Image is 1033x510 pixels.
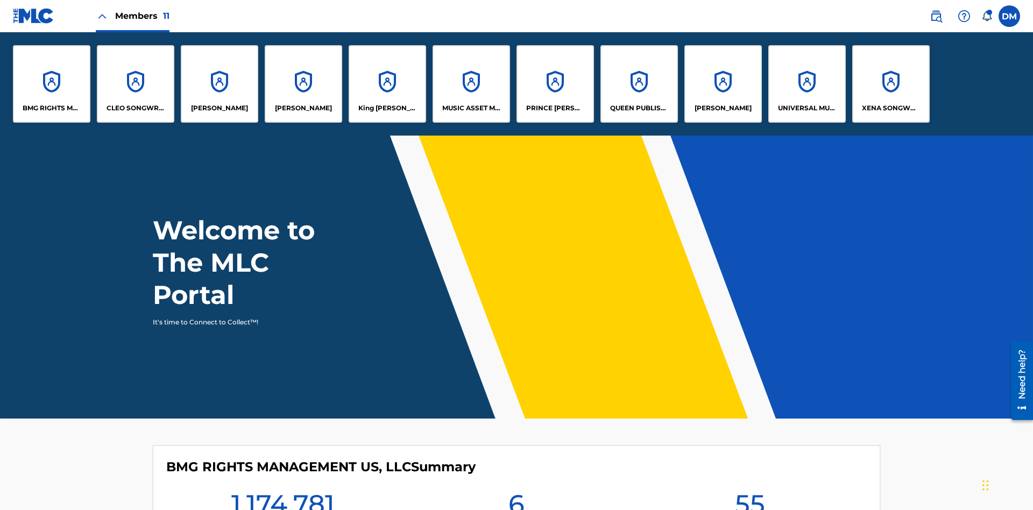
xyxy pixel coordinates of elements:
span: 11 [163,11,169,21]
p: UNIVERSAL MUSIC PUB GROUP [778,103,837,113]
img: search [930,10,943,23]
a: AccountsPRINCE [PERSON_NAME] [516,45,594,123]
p: It's time to Connect to Collect™! [153,317,339,327]
h1: Welcome to The MLC Portal [153,214,354,311]
div: Drag [982,469,989,501]
p: PRINCE MCTESTERSON [526,103,585,113]
p: QUEEN PUBLISHA [610,103,669,113]
p: CLEO SONGWRITER [107,103,165,113]
a: AccountsXENA SONGWRITER [852,45,930,123]
a: Accounts[PERSON_NAME] [684,45,762,123]
div: Help [953,5,975,27]
a: Accounts[PERSON_NAME] [265,45,342,123]
iframe: Chat Widget [979,458,1033,510]
div: Notifications [981,11,992,22]
p: XENA SONGWRITER [862,103,921,113]
p: RONALD MCTESTERSON [695,103,752,113]
p: BMG RIGHTS MANAGEMENT US, LLC [23,103,81,113]
a: AccountsBMG RIGHTS MANAGEMENT US, LLC [13,45,90,123]
img: MLC Logo [13,8,54,24]
img: Close [96,10,109,23]
a: AccountsUNIVERSAL MUSIC PUB GROUP [768,45,846,123]
a: Public Search [925,5,947,27]
h4: BMG RIGHTS MANAGEMENT US, LLC [166,459,476,475]
a: Accounts[PERSON_NAME] [181,45,258,123]
a: AccountsQUEEN PUBLISHA [600,45,678,123]
a: AccountsMUSIC ASSET MANAGEMENT (MAM) [433,45,510,123]
img: help [958,10,971,23]
a: AccountsKing [PERSON_NAME] [349,45,426,123]
div: User Menu [999,5,1020,27]
p: EYAMA MCSINGER [275,103,332,113]
p: MUSIC ASSET MANAGEMENT (MAM) [442,103,501,113]
p: King McTesterson [358,103,417,113]
a: AccountsCLEO SONGWRITER [97,45,174,123]
iframe: Resource Center [1003,337,1033,426]
span: Members [115,10,169,22]
p: ELVIS COSTELLO [191,103,248,113]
